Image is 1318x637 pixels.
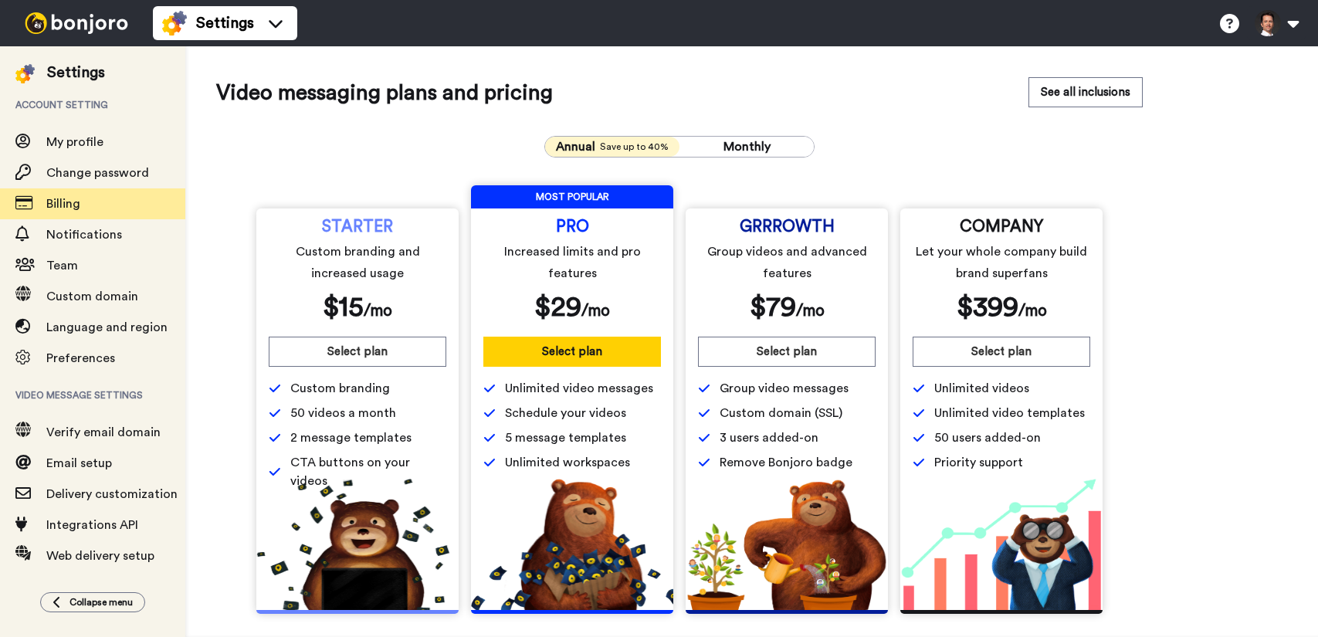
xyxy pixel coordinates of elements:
span: Custom branding [290,379,390,398]
span: Notifications [46,229,122,241]
span: Unlimited video messages [505,379,653,398]
span: 50 users added-on [934,429,1041,447]
img: baac238c4e1197dfdb093d3ea7416ec4.png [900,479,1103,610]
span: /mo [796,303,825,319]
span: Unlimited workspaces [505,453,630,472]
span: STARTER [322,221,393,233]
span: Integrations API [46,519,138,531]
span: Preferences [46,352,115,364]
img: 5112517b2a94bd7fef09f8ca13467cef.png [256,479,459,610]
span: Collapse menu [69,596,133,608]
span: /mo [364,303,392,319]
span: Change password [46,167,149,179]
span: Save up to 40% [600,141,669,153]
span: Language and region [46,321,168,334]
button: See all inclusions [1028,77,1143,107]
span: My profile [46,136,103,148]
span: Video messaging plans and pricing [216,77,553,108]
span: PRO [556,221,589,233]
button: Collapse menu [40,592,145,612]
span: CTA buttons on your videos [290,453,446,490]
span: /mo [1018,303,1047,319]
img: settings-colored.svg [162,11,187,36]
img: edd2fd70e3428fe950fd299a7ba1283f.png [686,479,888,610]
span: COMPANY [960,221,1043,233]
button: Monthly [679,137,814,157]
span: Web delivery setup [46,550,154,562]
span: Email setup [46,457,112,469]
span: Custom domain [46,290,138,303]
span: Verify email domain [46,426,161,439]
span: Schedule your videos [505,404,626,422]
button: AnnualSave up to 40% [545,137,679,157]
span: /mo [581,303,610,319]
span: Custom domain (SSL) [720,404,842,422]
span: 2 message templates [290,429,412,447]
span: $ 15 [323,293,364,321]
span: Priority support [934,453,1023,472]
a: See all inclusions [1028,77,1143,108]
span: Settings [196,12,254,34]
span: 3 users added-on [720,429,818,447]
button: Select plan [698,337,876,367]
img: b5b10b7112978f982230d1107d8aada4.png [471,479,673,610]
span: Group video messages [720,379,849,398]
span: $ 399 [957,293,1018,321]
span: Let your whole company build brand superfans [916,241,1088,284]
span: Unlimited video templates [934,404,1085,422]
span: $ 79 [750,293,796,321]
span: Increased limits and pro features [486,241,659,284]
span: Unlimited videos [934,379,1029,398]
span: Delivery customization [46,488,178,500]
button: Select plan [269,337,446,367]
img: bj-logo-header-white.svg [19,12,134,34]
span: 5 message templates [505,429,626,447]
span: Monthly [723,141,771,153]
span: Billing [46,198,80,210]
span: Custom branding and increased usage [272,241,444,284]
div: Settings [47,62,105,83]
span: GRRROWTH [740,221,835,233]
span: Remove Bonjoro badge [720,453,852,472]
img: settings-colored.svg [15,64,35,83]
span: Annual [556,137,595,156]
button: Select plan [913,337,1090,367]
span: Team [46,259,78,272]
span: 50 videos a month [290,404,396,422]
span: $ 29 [534,293,581,321]
span: MOST POPULAR [471,185,673,208]
button: Select plan [483,337,661,367]
span: Group videos and advanced features [701,241,873,284]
